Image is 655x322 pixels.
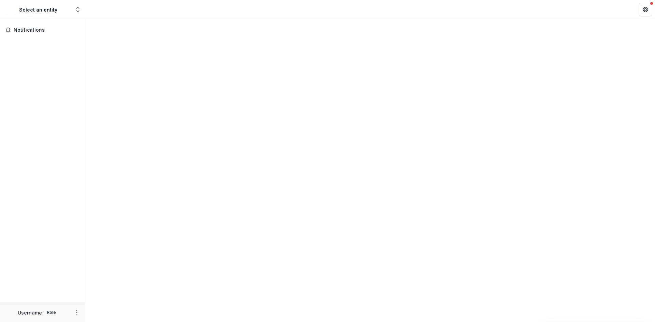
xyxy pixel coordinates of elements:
[73,3,83,16] button: Open entity switcher
[45,309,58,316] p: Role
[73,308,81,317] button: More
[639,3,652,16] button: Get Help
[19,6,57,13] div: Select an entity
[3,25,82,35] button: Notifications
[14,27,79,33] span: Notifications
[18,309,42,316] p: Username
